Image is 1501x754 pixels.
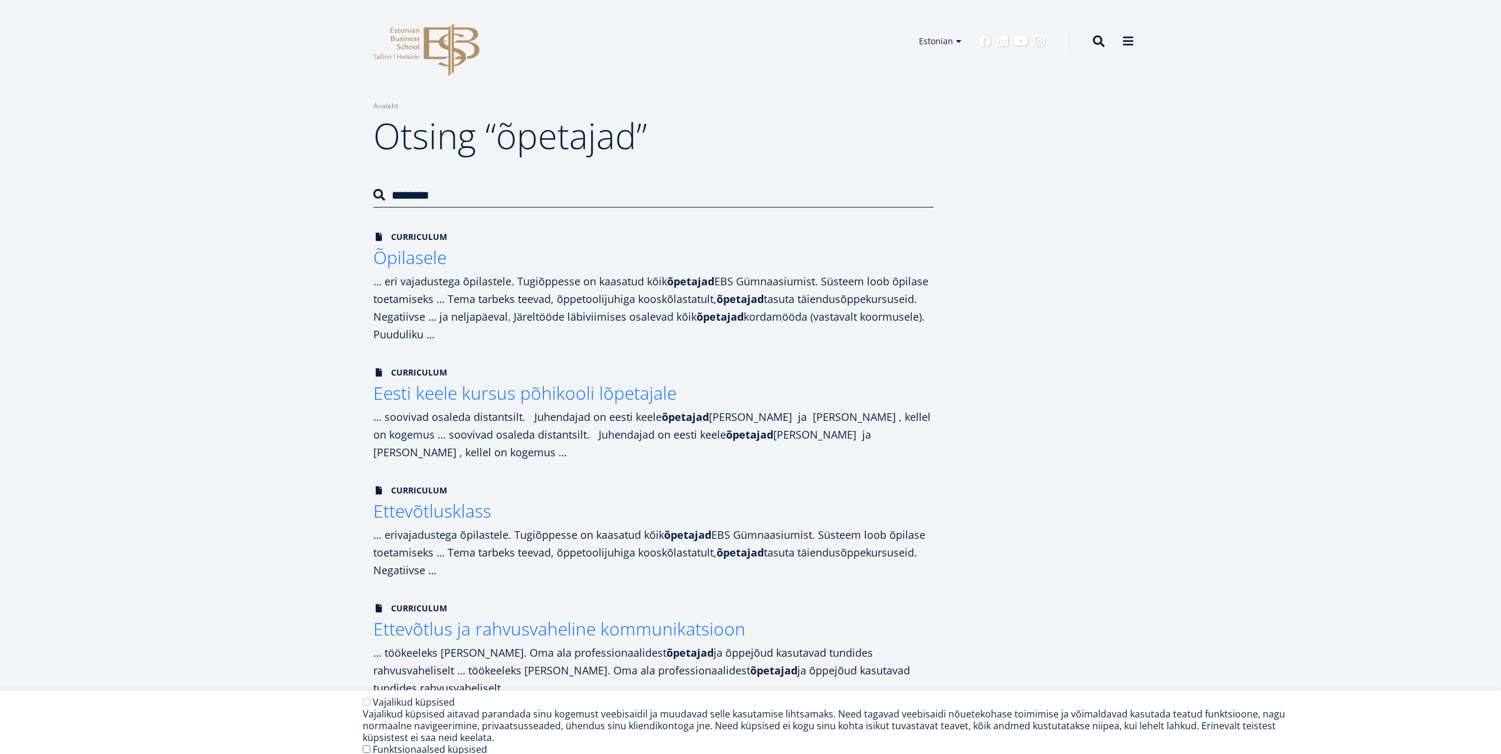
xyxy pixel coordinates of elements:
div: … erivajadustega õpilastele. Tugiõppesse on kaasatud kõik EBS Gümnaasiumist. Süsteem loob õpilase... [373,526,934,579]
strong: õpetajad [717,292,764,306]
h1: Otsing “õpetajad” [373,112,934,159]
strong: õpetajad [717,545,764,559]
a: Youtube [1014,35,1028,47]
div: … töökeeleks [PERSON_NAME]. Oma ala professionaalidest ja õppejõud kasutavad tundides rahvusvahel... [373,644,934,697]
a: Facebook [979,35,991,47]
span: Curriculum [373,485,447,496]
strong: õpetajad [664,528,711,542]
span: Eesti keele kursus põhikooli lõpetajale [373,381,676,405]
a: Avaleht [373,100,398,112]
span: Õpilasele [373,245,446,269]
span: Curriculum [373,367,447,378]
div: Vajalikud küpsised aitavad parandada sinu kogemust veebisaidil ja muudavad selle kasutamise lihts... [363,708,1307,743]
div: … eri vajadustega õpilastele. Tugiõppesse on kaasatud kõik EBS Gümnaasiumist. Süsteem loob õpilas... [373,272,934,343]
div: … soovivad osaleda distantsilt. Juhendajad on eesti keele [PERSON_NAME] ja [PERSON_NAME] , kellel... [373,408,934,461]
span: Curriculum [373,231,447,243]
span: Ettevõtlusklass [373,499,491,523]
span: Curriculum [373,602,447,614]
strong: õpetajad [750,663,797,677]
strong: õpetajad [667,274,714,288]
span: Ettevõtlus ja rahvusvaheline kommunikatsioon [373,617,745,641]
strong: õpetajad [697,309,744,324]
strong: õpetajad [666,646,714,660]
a: Linkedin [997,35,1009,47]
strong: õpetajad [662,410,709,424]
label: Vajalikud küpsised [373,696,455,709]
a: Instagram [1034,35,1046,47]
strong: õpetajad [726,427,773,442]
